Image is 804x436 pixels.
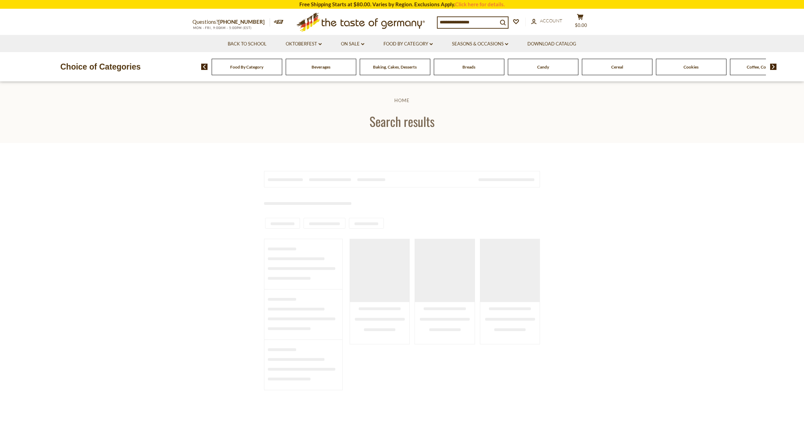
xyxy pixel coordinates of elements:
a: On Sale [341,40,364,48]
a: [PHONE_NUMBER] [218,19,265,25]
img: next arrow [770,64,777,70]
h1: Search results [22,113,782,129]
a: Cookies [684,64,699,70]
a: Coffee, Cocoa & Tea [747,64,783,70]
a: Oktoberfest [286,40,322,48]
a: Breads [462,64,475,70]
a: Account [531,17,562,25]
a: Food By Category [383,40,433,48]
img: previous arrow [201,64,208,70]
a: Cereal [611,64,623,70]
a: Beverages [312,64,330,70]
a: Seasons & Occasions [452,40,508,48]
button: $0.00 [570,14,591,31]
a: Baking, Cakes, Desserts [373,64,417,70]
a: Candy [537,64,549,70]
a: Download Catalog [527,40,576,48]
span: Account [540,18,562,23]
span: $0.00 [575,22,587,28]
a: Click here for details. [455,1,505,7]
a: Home [394,98,410,103]
p: Questions? [192,17,270,27]
a: Food By Category [230,64,263,70]
span: MON - FRI, 9:00AM - 5:00PM (EST) [192,26,252,30]
a: Back to School [228,40,266,48]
